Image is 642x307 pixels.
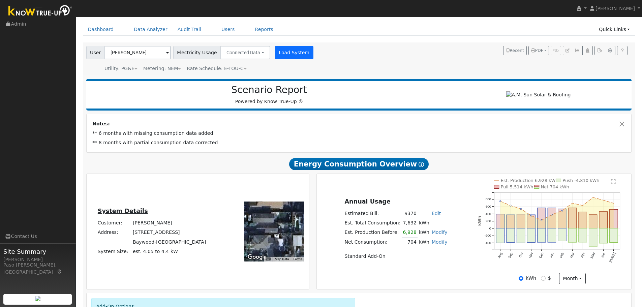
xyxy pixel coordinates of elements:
[617,46,628,55] a: Help Link
[131,247,207,256] td: System Size
[419,162,424,167] i: Show Help
[580,251,586,258] text: Apr
[519,276,523,281] input: kWh
[57,269,63,275] a: Map
[131,237,207,247] td: Baywood-[GEOGRAPHIC_DATA]
[582,205,584,206] circle: onclick=""
[91,138,627,148] td: ** 8 months with partial consumption data corrected
[605,46,615,55] button: Settings
[246,253,268,262] a: Open this area in Google Maps (opens a new window)
[541,219,542,221] circle: onclick=""
[518,252,524,258] text: Oct
[579,228,587,242] rect: onclick=""
[570,251,575,258] text: Mar
[432,229,448,235] a: Modify
[548,208,556,228] rect: onclick=""
[592,197,594,198] circle: onclick=""
[220,46,270,59] button: Connected Data
[603,199,604,201] circle: onclick=""
[559,251,565,258] text: Feb
[173,23,206,36] a: Audit Trail
[528,46,549,55] button: PDF
[503,46,527,55] button: Recent
[527,215,535,228] rect: onclick=""
[98,208,148,214] u: System Details
[527,228,535,242] rect: onclick=""
[418,227,430,237] td: kWh
[3,256,72,263] div: [PERSON_NAME]
[572,202,573,204] circle: onclick=""
[35,296,40,301] img: retrieve
[96,247,131,256] td: System Size:
[609,252,616,263] text: [DATE]
[611,179,616,184] text: 
[541,184,569,189] text: Net 704 kWh
[486,205,491,208] text: 600
[96,228,131,237] td: Address:
[510,205,511,206] circle: onclick=""
[92,121,110,126] strong: Notes:
[432,211,441,216] a: Edit
[517,214,525,228] rect: onclick=""
[246,253,268,262] img: Google
[83,23,119,36] a: Dashboard
[579,212,587,228] rect: onclick=""
[104,46,171,59] input: Select a User
[618,120,625,127] button: Close
[589,228,597,247] rect: onclick=""
[486,219,491,223] text: 200
[531,215,532,216] circle: onclick=""
[129,23,173,36] a: Data Analyzer
[250,23,278,36] a: Reports
[485,234,491,237] text: -200
[5,4,76,19] img: Know True-Up
[508,251,514,258] text: Sep
[96,218,131,228] td: Customer:
[500,201,501,202] circle: onclick=""
[582,46,593,55] button: Login As
[131,228,207,237] td: [STREET_ADDRESS]
[501,184,533,189] text: Pull 5,514 kWh
[559,273,586,284] button: month
[507,215,515,228] rect: onclick=""
[402,237,418,247] td: 704
[595,6,635,11] span: [PERSON_NAME]
[599,211,607,228] rect: onclick=""
[551,214,553,215] circle: onclick=""
[599,228,607,243] rect: onclick=""
[343,227,402,237] td: Est. Production Before:
[506,91,571,98] img: A.M. Sun Solar & Roofing
[561,210,563,211] circle: onclick=""
[496,214,504,228] rect: onclick=""
[558,209,566,228] rect: onclick=""
[496,228,504,243] rect: onclick=""
[531,48,543,53] span: PDF
[610,209,618,228] rect: onclick=""
[3,247,72,256] span: Site Summary
[549,252,555,258] text: Jan
[507,228,515,242] rect: onclick=""
[572,46,582,55] button: Multi-Series Graph
[569,228,577,242] rect: onclick=""
[3,262,72,276] div: Paso [PERSON_NAME], [GEOGRAPHIC_DATA]
[418,218,449,227] td: kWh
[538,228,546,242] rect: onclick=""
[143,65,181,72] div: Metering: NEM
[289,158,429,170] span: Energy Consumption Overview
[266,257,270,262] button: Keyboard shortcuts
[402,209,418,218] td: $370
[610,228,618,242] rect: onclick=""
[548,275,551,282] label: $
[402,227,418,237] td: 6,928
[563,46,572,55] button: Edit User
[91,129,627,138] td: ** 6 months with missing consumption data added
[187,66,246,71] span: Alias: H2ETOUCN
[90,84,449,105] div: Powered by Know True-Up ®
[501,178,558,183] text: Est. Production 6,928 kWh
[432,239,448,245] a: Modify
[133,249,178,254] span: est. 4.05 to 4.4 kW
[497,252,503,258] text: Aug
[526,275,536,282] label: kWh
[548,228,556,242] rect: onclick=""
[589,215,597,228] rect: onclick=""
